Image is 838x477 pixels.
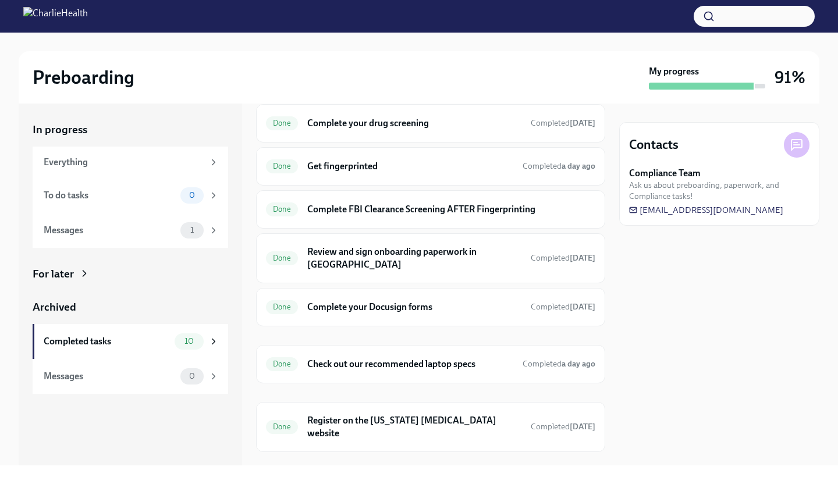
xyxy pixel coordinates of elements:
[33,300,228,315] a: Archived
[531,301,595,312] span: September 26th, 2025 15:49
[177,337,201,346] span: 10
[266,422,298,431] span: Done
[266,254,298,262] span: Done
[531,118,595,129] span: September 26th, 2025 18:58
[570,118,595,128] strong: [DATE]
[523,358,595,369] span: September 27th, 2025 16:24
[531,421,595,432] span: September 29th, 2025 08:10
[183,226,201,234] span: 1
[266,119,298,127] span: Done
[266,243,595,273] a: DoneReview and sign onboarding paperwork in [GEOGRAPHIC_DATA]Completed[DATE]
[266,157,595,176] a: DoneGet fingerprintedCompleteda day ago
[33,147,228,178] a: Everything
[182,372,202,380] span: 0
[44,189,176,202] div: To do tasks
[629,204,783,216] a: [EMAIL_ADDRESS][DOMAIN_NAME]
[531,252,595,264] span: September 26th, 2025 19:41
[775,67,805,88] h3: 91%
[266,355,595,373] a: DoneCheck out our recommended laptop specsCompleteda day ago
[649,65,699,78] strong: My progress
[531,118,595,128] span: Completed
[562,161,595,171] strong: a day ago
[266,205,298,213] span: Done
[531,302,595,312] span: Completed
[562,359,595,369] strong: a day ago
[44,370,176,383] div: Messages
[33,266,228,282] a: For later
[33,122,228,137] a: In progress
[629,136,679,154] h4: Contacts
[23,7,88,26] img: CharlieHealth
[33,359,228,394] a: Messages0
[182,191,202,200] span: 0
[33,324,228,359] a: Completed tasks10
[44,224,176,237] div: Messages
[523,161,595,172] span: September 27th, 2025 16:26
[266,200,595,219] a: DoneComplete FBI Clearance Screening AFTER Fingerprinting
[307,203,595,216] h6: Complete FBI Clearance Screening AFTER Fingerprinting
[307,160,513,173] h6: Get fingerprinted
[266,114,595,133] a: DoneComplete your drug screeningCompleted[DATE]
[33,66,134,89] h2: Preboarding
[629,167,701,180] strong: Compliance Team
[629,180,809,202] span: Ask us about preboarding, paperwork, and Compliance tasks!
[33,178,228,213] a: To do tasks0
[531,253,595,263] span: Completed
[266,359,298,368] span: Done
[266,412,595,442] a: DoneRegister on the [US_STATE] [MEDICAL_DATA] websiteCompleted[DATE]
[570,302,595,312] strong: [DATE]
[266,162,298,170] span: Done
[44,335,170,348] div: Completed tasks
[266,298,595,316] a: DoneComplete your Docusign formsCompleted[DATE]
[307,301,521,314] h6: Complete your Docusign forms
[570,422,595,432] strong: [DATE]
[307,358,513,371] h6: Check out our recommended laptop specs
[33,213,228,248] a: Messages1
[307,117,521,130] h6: Complete your drug screening
[307,245,521,271] h6: Review and sign onboarding paperwork in [GEOGRAPHIC_DATA]
[523,359,595,369] span: Completed
[523,161,595,171] span: Completed
[307,414,521,440] h6: Register on the [US_STATE] [MEDICAL_DATA] website
[266,302,298,311] span: Done
[33,266,74,282] div: For later
[531,422,595,432] span: Completed
[44,156,204,169] div: Everything
[570,253,595,263] strong: [DATE]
